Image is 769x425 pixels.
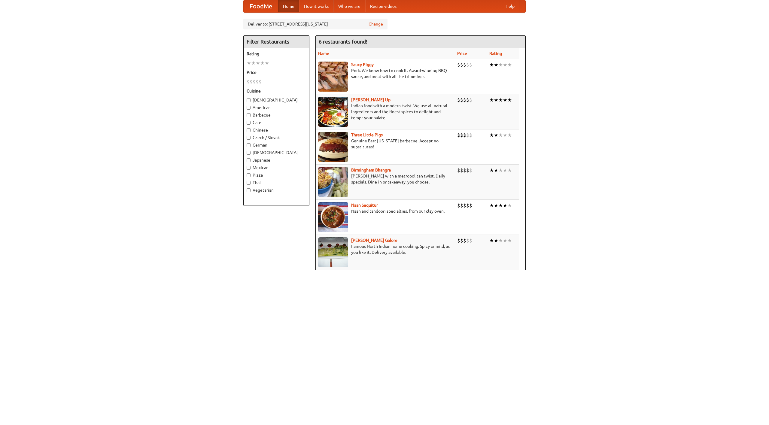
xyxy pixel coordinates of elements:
[507,202,512,209] li: ★
[457,97,460,103] li: $
[247,97,306,103] label: [DEMOGRAPHIC_DATA]
[460,202,463,209] li: $
[247,78,250,85] li: $
[460,167,463,174] li: $
[247,98,251,102] input: [DEMOGRAPHIC_DATA]
[369,21,383,27] a: Change
[247,157,306,163] label: Japanese
[247,106,251,110] input: American
[247,136,251,140] input: Czech / Slovak
[318,62,348,92] img: saucy.jpg
[318,202,348,232] img: naansequitur.jpg
[494,237,498,244] li: ★
[463,202,466,209] li: $
[466,132,469,138] li: $
[333,0,365,12] a: Who we are
[247,120,306,126] label: Cafe
[494,132,498,138] li: ★
[457,167,460,174] li: $
[457,62,460,68] li: $
[489,132,494,138] li: ★
[247,135,306,141] label: Czech / Slovak
[351,62,374,67] b: Saucy Piggy
[507,62,512,68] li: ★
[469,237,472,244] li: $
[247,180,306,186] label: Thai
[498,202,503,209] li: ★
[494,202,498,209] li: ★
[457,237,460,244] li: $
[498,62,503,68] li: ★
[489,167,494,174] li: ★
[318,51,329,56] a: Name
[247,150,306,156] label: [DEMOGRAPHIC_DATA]
[489,51,502,56] a: Rating
[365,0,401,12] a: Recipe videos
[469,132,472,138] li: $
[244,36,309,48] h4: Filter Restaurants
[351,168,391,172] a: Birmingham Bhangra
[503,132,507,138] li: ★
[466,62,469,68] li: $
[247,69,306,75] h5: Price
[469,97,472,103] li: $
[243,19,388,29] div: Deliver to: [STREET_ADDRESS][US_STATE]
[460,97,463,103] li: $
[494,62,498,68] li: ★
[247,142,306,148] label: German
[457,202,460,209] li: $
[466,167,469,174] li: $
[247,158,251,162] input: Japanese
[318,173,452,185] p: [PERSON_NAME] with a metropolitan twist. Daily specials. Dine-in or takeaway, you choose.
[247,88,306,94] h5: Cuisine
[503,62,507,68] li: ★
[247,112,306,118] label: Barbecue
[351,97,391,102] a: [PERSON_NAME] Up
[351,203,378,208] b: Naan Sequitur
[466,202,469,209] li: $
[260,60,265,66] li: ★
[247,151,251,155] input: [DEMOGRAPHIC_DATA]
[489,237,494,244] li: ★
[489,202,494,209] li: ★
[501,0,519,12] a: Help
[278,0,299,12] a: Home
[247,51,306,57] h5: Rating
[469,62,472,68] li: $
[256,78,259,85] li: $
[318,243,452,255] p: Famous North Indian home cooking. Spicy or mild, as you like it. Delivery available.
[494,167,498,174] li: ★
[489,97,494,103] li: ★
[299,0,333,12] a: How it works
[463,62,466,68] li: $
[318,208,452,214] p: Naan and tandoori specialties, from our clay oven.
[318,68,452,80] p: Pork. We know how to cook it. Award-winning BBQ sauce, and meat with all the trimmings.
[351,238,397,243] a: [PERSON_NAME] Galore
[489,62,494,68] li: ★
[318,167,348,197] img: bhangra.jpg
[463,97,466,103] li: $
[460,62,463,68] li: $
[503,237,507,244] li: ★
[494,97,498,103] li: ★
[460,237,463,244] li: $
[466,97,469,103] li: $
[469,167,472,174] li: $
[457,51,467,56] a: Price
[503,202,507,209] li: ★
[247,60,251,66] li: ★
[247,188,251,192] input: Vegetarian
[318,97,348,127] img: curryup.jpg
[507,237,512,244] li: ★
[507,167,512,174] li: ★
[251,60,256,66] li: ★
[469,202,472,209] li: $
[247,113,251,117] input: Barbecue
[507,97,512,103] li: ★
[265,60,269,66] li: ★
[466,237,469,244] li: $
[247,181,251,185] input: Thai
[318,132,348,162] img: littlepigs.jpg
